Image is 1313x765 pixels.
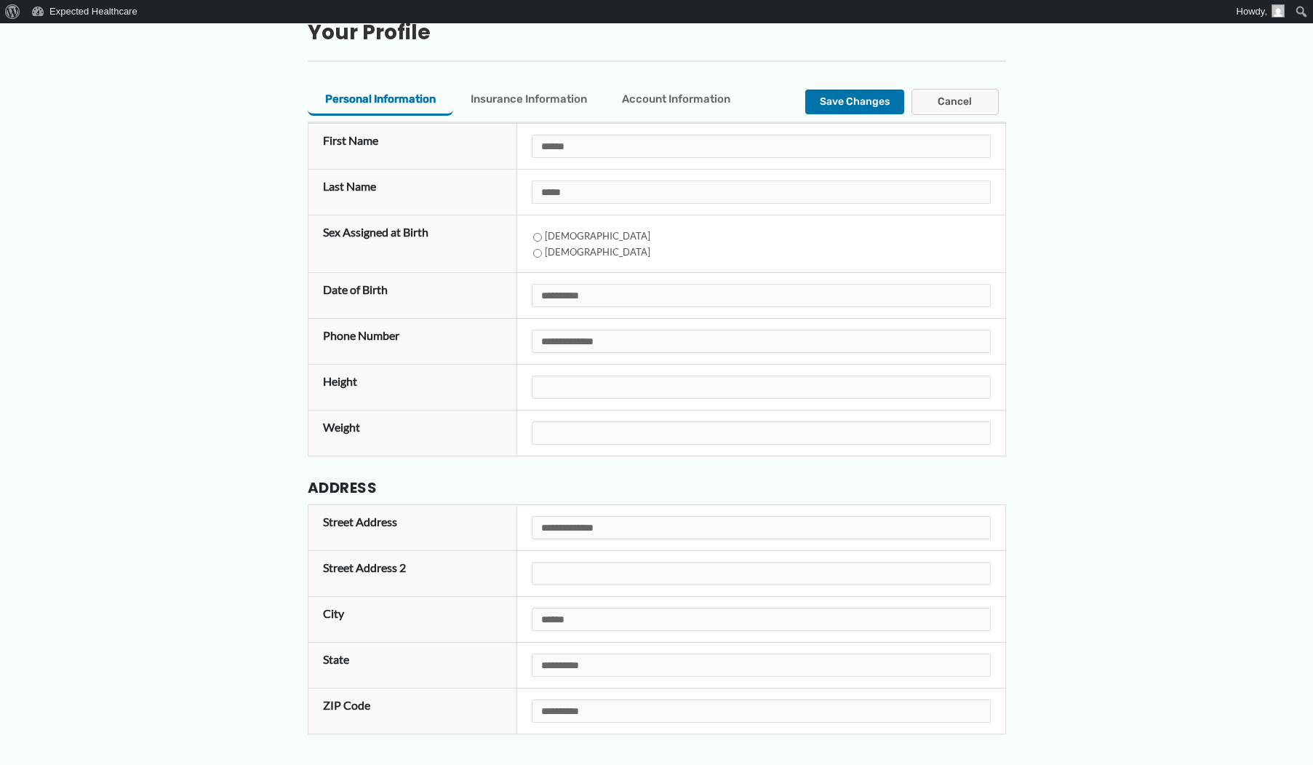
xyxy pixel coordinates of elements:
button: Cancel [911,89,999,115]
label: Date of Birth [323,282,388,296]
h3: Address [308,478,1006,504]
label: Last Name [323,179,376,193]
label: Sex Assigned at Birth [323,225,428,239]
label: First Name [323,133,378,147]
button: Account Information [604,85,748,116]
input: [DEMOGRAPHIC_DATA] [533,249,542,258]
button: Insurance Information [453,85,604,116]
label: Height [323,374,357,388]
label: [DEMOGRAPHIC_DATA] [533,246,650,258]
label: [DEMOGRAPHIC_DATA] [533,230,650,242]
label: ZIP Code [323,698,370,712]
button: Personal Information [308,85,453,116]
button: Save Changes [805,90,904,114]
label: City [323,606,344,620]
label: Phone Number [323,328,399,342]
label: State [323,652,349,666]
label: Street Address 2 [323,560,406,574]
h2: Your Profile [308,20,1006,46]
label: Street Address [323,515,397,528]
label: Weight [323,420,360,434]
input: [DEMOGRAPHIC_DATA] [533,233,542,242]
